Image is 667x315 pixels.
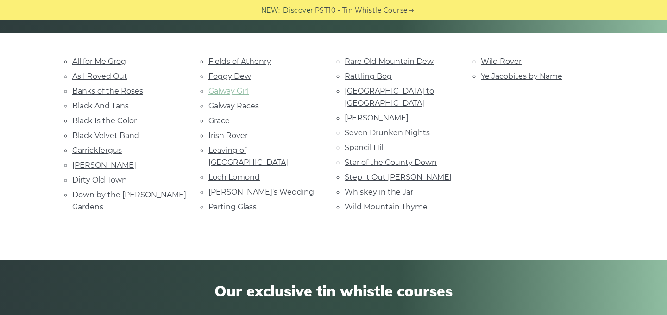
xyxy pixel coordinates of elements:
[315,5,408,16] a: PST10 - Tin Whistle Course
[261,5,280,16] span: NEW:
[72,176,127,184] a: Dirty Old Town
[345,113,409,122] a: [PERSON_NAME]
[72,57,126,66] a: All for Me Grog
[345,87,434,107] a: [GEOGRAPHIC_DATA] to [GEOGRAPHIC_DATA]
[208,116,230,125] a: Grace
[72,146,122,155] a: Carrickfergus
[345,72,392,81] a: Rattling Bog
[208,101,259,110] a: Galway Races
[72,282,595,300] span: Our exclusive tin whistle courses
[72,116,137,125] a: Black Is the Color
[283,5,314,16] span: Discover
[208,87,249,95] a: Galway Girl
[345,158,437,167] a: Star of the County Down
[345,173,452,182] a: Step It Out [PERSON_NAME]
[345,188,413,196] a: Whiskey in the Jar
[345,143,385,152] a: Spancil Hill
[72,72,127,81] a: As I Roved Out
[345,128,430,137] a: Seven Drunken Nights
[208,72,251,81] a: Foggy Dew
[481,72,562,81] a: Ye Jacobites by Name
[72,161,136,170] a: [PERSON_NAME]
[208,57,271,66] a: Fields of Athenry
[208,188,314,196] a: [PERSON_NAME]’s Wedding
[72,101,129,110] a: Black And Tans
[481,57,522,66] a: Wild Rover
[345,202,428,211] a: Wild Mountain Thyme
[72,131,139,140] a: Black Velvet Band
[345,57,434,66] a: Rare Old Mountain Dew
[208,131,248,140] a: Irish Rover
[72,87,143,95] a: Banks of the Roses
[208,202,257,211] a: Parting Glass
[72,190,186,211] a: Down by the [PERSON_NAME] Gardens
[208,173,260,182] a: Loch Lomond
[208,146,288,167] a: Leaving of [GEOGRAPHIC_DATA]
